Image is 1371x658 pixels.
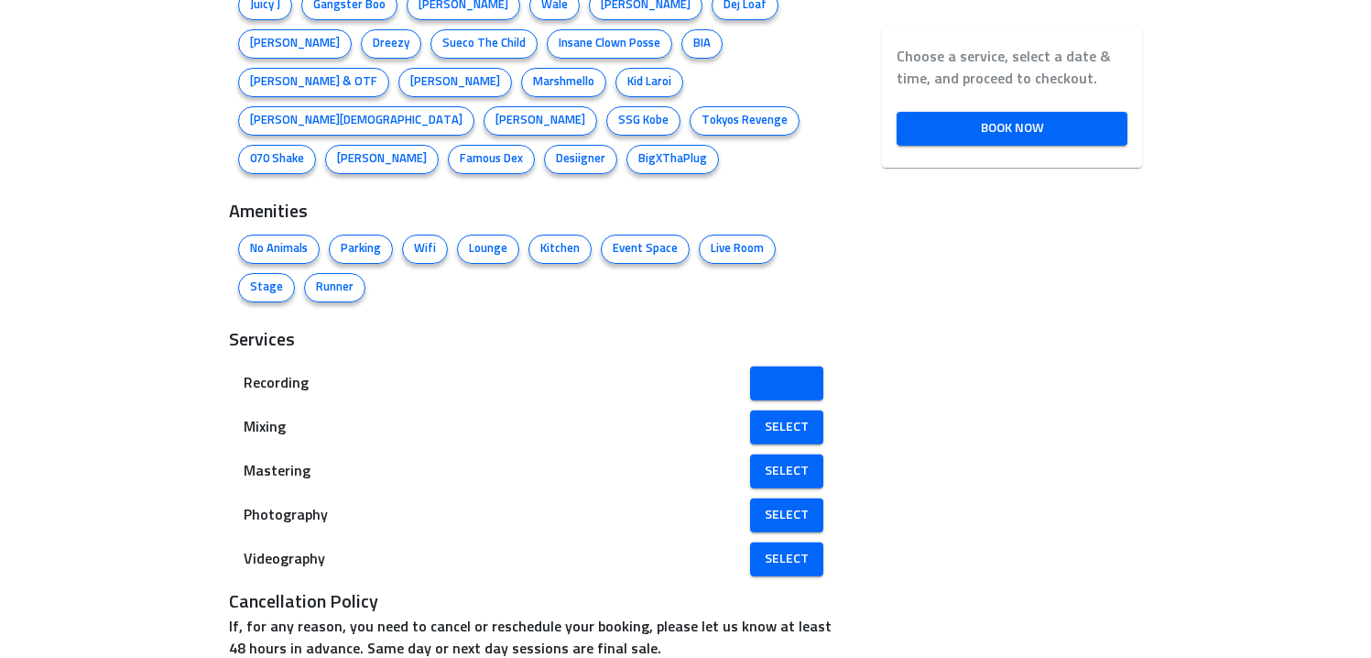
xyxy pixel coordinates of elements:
[244,372,794,394] span: Recording
[750,455,823,488] a: Select
[229,493,838,537] div: Photography
[239,279,294,297] span: Stage
[700,240,775,258] span: Live Room
[326,150,438,169] span: [PERSON_NAME]
[229,405,838,449] div: Mixing
[229,449,838,493] div: Mastering
[765,504,809,527] span: Select
[529,240,591,258] span: Kitchen
[750,367,823,400] a: Select
[362,35,420,53] span: Dreezy
[545,150,616,169] span: Desiigner
[399,73,511,92] span: [PERSON_NAME]
[403,240,447,258] span: Wifi
[616,73,682,92] span: Kid Laroi
[750,499,823,532] a: Select
[330,240,392,258] span: Parking
[765,460,809,483] span: Select
[244,504,794,526] span: Photography
[239,150,315,169] span: 070 Shake
[897,112,1128,146] a: Book Now
[682,35,722,53] span: BIA
[602,240,689,258] span: Event Space
[750,411,823,444] a: Select
[522,73,605,92] span: Marshmello
[765,372,809,395] span: Select
[244,548,794,570] span: Videography
[239,73,388,92] span: [PERSON_NAME] & OTF
[244,416,794,438] span: Mixing
[458,240,518,258] span: Lounge
[627,150,718,169] span: BigXThaPlug
[897,46,1128,90] label: Choose a service, select a date & time, and proceed to checkout.
[750,543,823,576] a: Select
[765,548,809,571] span: Select
[305,279,365,297] span: Runner
[911,117,1114,140] span: Book Now
[239,35,351,53] span: [PERSON_NAME]
[484,112,596,130] span: [PERSON_NAME]
[765,416,809,439] span: Select
[239,112,473,130] span: [PERSON_NAME][DEMOGRAPHIC_DATA]
[607,112,680,130] span: SSG Kobe
[449,150,534,169] span: Famous Dex
[229,588,838,616] h3: Cancellation Policy
[691,112,799,130] span: Tokyos Revenge
[431,35,537,53] span: Sueco The Child
[229,361,838,405] div: Recording
[229,537,838,581] div: Videography
[548,35,671,53] span: Insane Clown Posse
[229,326,838,354] h3: Services
[229,198,838,225] h3: Amenities
[239,240,319,258] span: No Animals
[244,460,794,482] span: Mastering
